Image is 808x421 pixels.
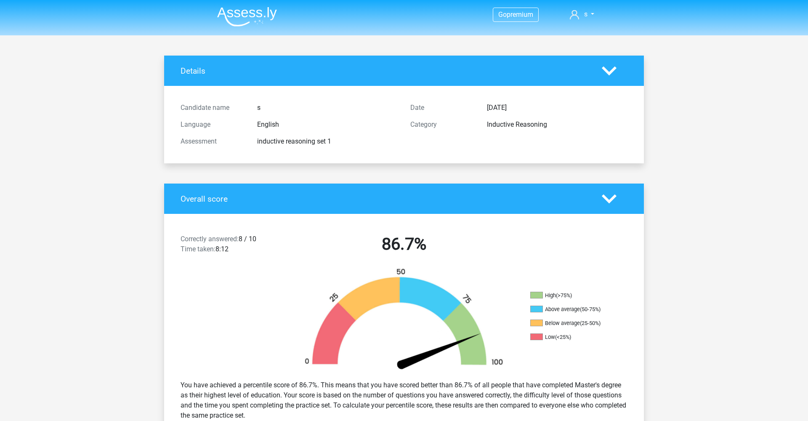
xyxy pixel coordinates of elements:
[507,11,533,19] span: premium
[217,7,277,27] img: Assessly
[174,120,251,130] div: Language
[530,333,614,341] li: Low
[530,292,614,299] li: High
[481,120,634,130] div: Inductive Reasoning
[566,9,598,19] a: s
[493,9,538,20] a: Gopremium
[181,66,589,76] h4: Details
[556,292,572,298] div: (>75%)
[580,320,601,326] div: (25-50%)
[290,268,518,373] img: 87.ad340e3c98c4.png
[404,103,481,113] div: Date
[498,11,507,19] span: Go
[181,194,589,204] h4: Overall score
[251,136,404,147] div: inductive reasoning set 1
[295,234,513,254] h2: 86.7%
[251,120,404,130] div: English
[181,245,215,253] span: Time taken:
[584,10,587,18] span: s
[555,334,571,340] div: (<25%)
[181,235,239,243] span: Correctly answered:
[404,120,481,130] div: Category
[174,234,289,258] div: 8 / 10 8:12
[530,306,614,313] li: Above average
[174,136,251,147] div: Assessment
[174,103,251,113] div: Candidate name
[580,306,601,312] div: (50-75%)
[481,103,634,113] div: [DATE]
[251,103,404,113] div: s
[530,320,614,327] li: Below average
